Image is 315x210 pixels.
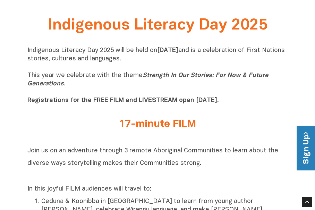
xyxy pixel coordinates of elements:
[302,197,312,207] div: Scroll Back to Top
[27,148,278,166] span: Join us on an adventure through 3 remote Aboriginal Communities to learn about the diverse ways s...
[48,18,267,33] span: Indigenous Literacy Day 2025
[27,185,288,193] p: In this joyful FILM audiences will travel to:
[27,98,219,103] b: Registrations for the FREE FILM and LIVESTREAM open [DATE].
[27,47,288,105] p: Indigenous Literacy Day 2025 will be held on and is a celebration of First Nations stories, cultu...
[27,73,268,87] i: Strength In Our Stories: For Now & Future Generations
[157,48,178,53] b: [DATE]
[33,119,282,130] h2: 17-minute FILM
